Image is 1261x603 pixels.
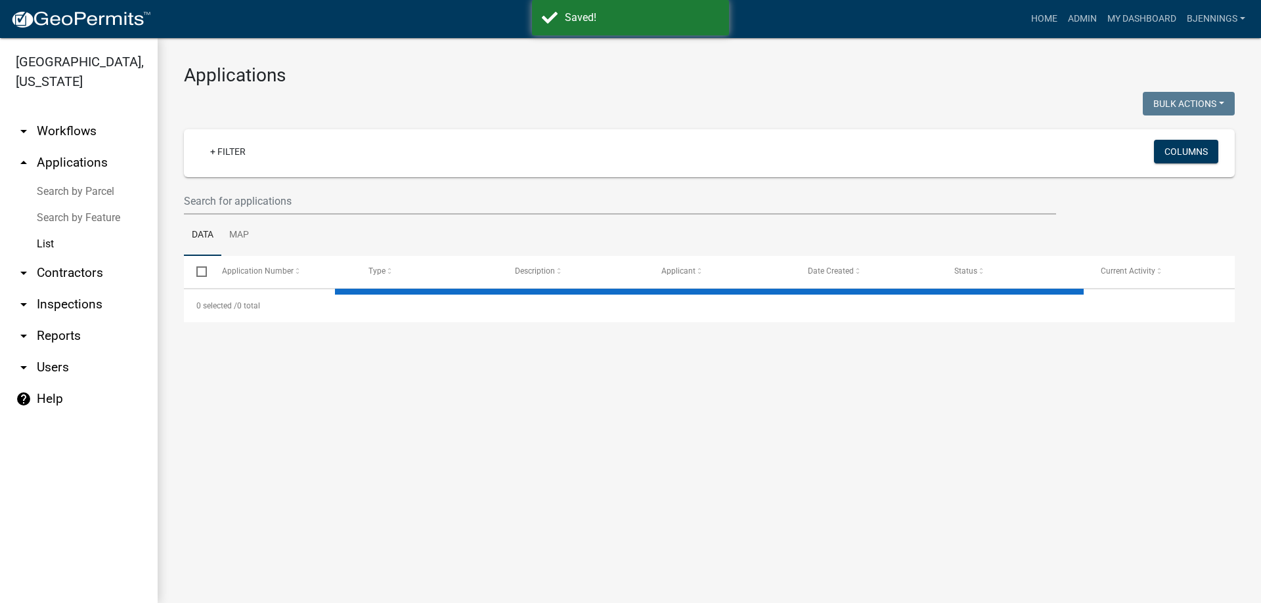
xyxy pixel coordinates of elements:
[184,188,1056,215] input: Search for applications
[1182,7,1250,31] a: bjennings
[184,64,1235,87] h3: Applications
[565,10,719,26] div: Saved!
[1154,140,1218,163] button: Columns
[209,256,355,287] datatable-header-cell: Application Number
[1026,7,1063,31] a: Home
[649,256,795,287] datatable-header-cell: Applicant
[661,266,696,276] span: Applicant
[1088,256,1235,287] datatable-header-cell: Current Activity
[16,265,32,281] i: arrow_drop_down
[16,297,32,312] i: arrow_drop_down
[1102,7,1182,31] a: My Dashboard
[16,123,32,139] i: arrow_drop_down
[16,155,32,171] i: arrow_drop_up
[1143,92,1235,115] button: Bulk Actions
[184,256,209,287] datatable-header-cell: Select
[16,328,32,344] i: arrow_drop_down
[184,289,1235,322] div: 0 total
[355,256,502,287] datatable-header-cell: Type
[502,256,649,287] datatable-header-cell: Description
[222,266,294,276] span: Application Number
[200,140,256,163] a: + Filter
[221,215,257,257] a: Map
[942,256,1088,287] datatable-header-cell: Status
[515,266,555,276] span: Description
[196,301,237,310] span: 0 selected /
[1063,7,1102,31] a: Admin
[184,215,221,257] a: Data
[954,266,977,276] span: Status
[1101,266,1155,276] span: Current Activity
[16,391,32,407] i: help
[368,266,386,276] span: Type
[808,266,854,276] span: Date Created
[795,256,942,287] datatable-header-cell: Date Created
[16,360,32,375] i: arrow_drop_down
